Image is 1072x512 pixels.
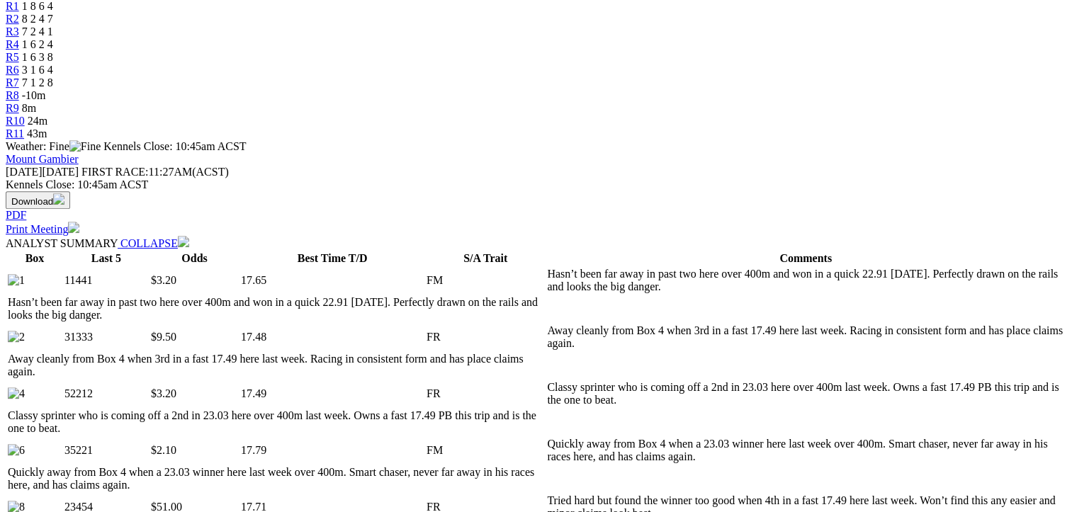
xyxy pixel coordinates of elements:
[6,209,1066,222] div: Download
[546,380,1065,407] td: Classy sprinter who is coming off a 2nd in 23.03 here over 400m last week. Owns a fast 17.49 PB t...
[150,251,239,266] th: Odds
[178,236,189,247] img: chevron-down-white.svg
[22,64,53,76] span: 3 1 6 4
[6,209,26,221] a: PDF
[22,102,36,114] span: 8m
[240,324,424,351] td: 17.48
[64,251,149,266] th: Last 5
[8,331,25,343] img: 2
[6,140,103,152] span: Weather: Fine
[240,380,424,407] td: 17.49
[240,251,424,266] th: Best Time T/D
[151,274,176,286] span: $3.20
[64,380,149,407] td: 52212
[7,295,545,322] td: Hasn’t been far away in past two here over 400m and won in a quick 22.91 [DATE]. Perfectly drawn ...
[69,140,101,153] img: Fine
[64,267,149,294] td: 11441
[6,64,19,76] a: R6
[6,191,70,209] button: Download
[151,387,176,399] span: $3.20
[426,267,545,294] td: FM
[22,13,53,25] span: 8 2 4 7
[81,166,148,178] span: FIRST RACE:
[7,251,62,266] th: Box
[6,166,79,178] span: [DATE]
[22,89,46,101] span: -10m
[6,153,79,165] a: Mount Gambier
[22,25,53,38] span: 7 2 4 1
[151,331,176,343] span: $9.50
[8,274,25,287] img: 1
[8,387,25,400] img: 4
[546,267,1065,294] td: Hasn’t been far away in past two here over 400m and won in a quick 22.91 [DATE]. Perfectly drawn ...
[6,102,19,114] a: R9
[64,437,149,464] td: 35221
[6,178,1066,191] div: Kennels Close: 10:45am ACST
[6,89,19,101] a: R8
[7,352,545,379] td: Away cleanly from Box 4 when 3rd in a fast 17.49 here last week. Racing in consistent form and ha...
[103,140,246,152] span: Kennels Close: 10:45am ACST
[6,13,19,25] a: R2
[22,51,53,63] span: 1 6 3 8
[6,38,19,50] a: R4
[6,166,43,178] span: [DATE]
[22,38,53,50] span: 1 6 2 4
[6,51,19,63] a: R5
[426,380,545,407] td: FR
[240,267,424,294] td: 17.65
[7,409,545,436] td: Classy sprinter who is coming off a 2nd in 23.03 here over 400m last week. Owns a fast 17.49 PB t...
[28,115,47,127] span: 24m
[546,324,1065,351] td: Away cleanly from Box 4 when 3rd in a fast 17.49 here last week. Racing in consistent form and ha...
[151,444,176,456] span: $2.10
[6,115,25,127] a: R10
[68,222,79,233] img: printer.svg
[6,76,19,89] a: R7
[426,324,545,351] td: FR
[6,25,19,38] a: R3
[546,251,1065,266] th: Comments
[81,166,229,178] span: 11:27AM(ACST)
[8,444,25,457] img: 6
[426,251,545,266] th: S/A Trait
[7,465,545,492] td: Quickly away from Box 4 when a 23.03 winner here last week over 400m. Smart chaser, never far awa...
[27,127,47,140] span: 43m
[53,193,64,205] img: download.svg
[426,437,545,464] td: FM
[240,437,424,464] td: 17.79
[120,237,178,249] span: COLLAPSE
[64,324,149,351] td: 31333
[6,127,24,140] a: R11
[22,76,53,89] span: 7 1 2 8
[546,437,1065,464] td: Quickly away from Box 4 when a 23.03 winner here last week over 400m. Smart chaser, never far awa...
[6,223,79,235] a: Print Meeting
[6,236,1066,250] div: ANALYST SUMMARY
[118,237,189,249] a: COLLAPSE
